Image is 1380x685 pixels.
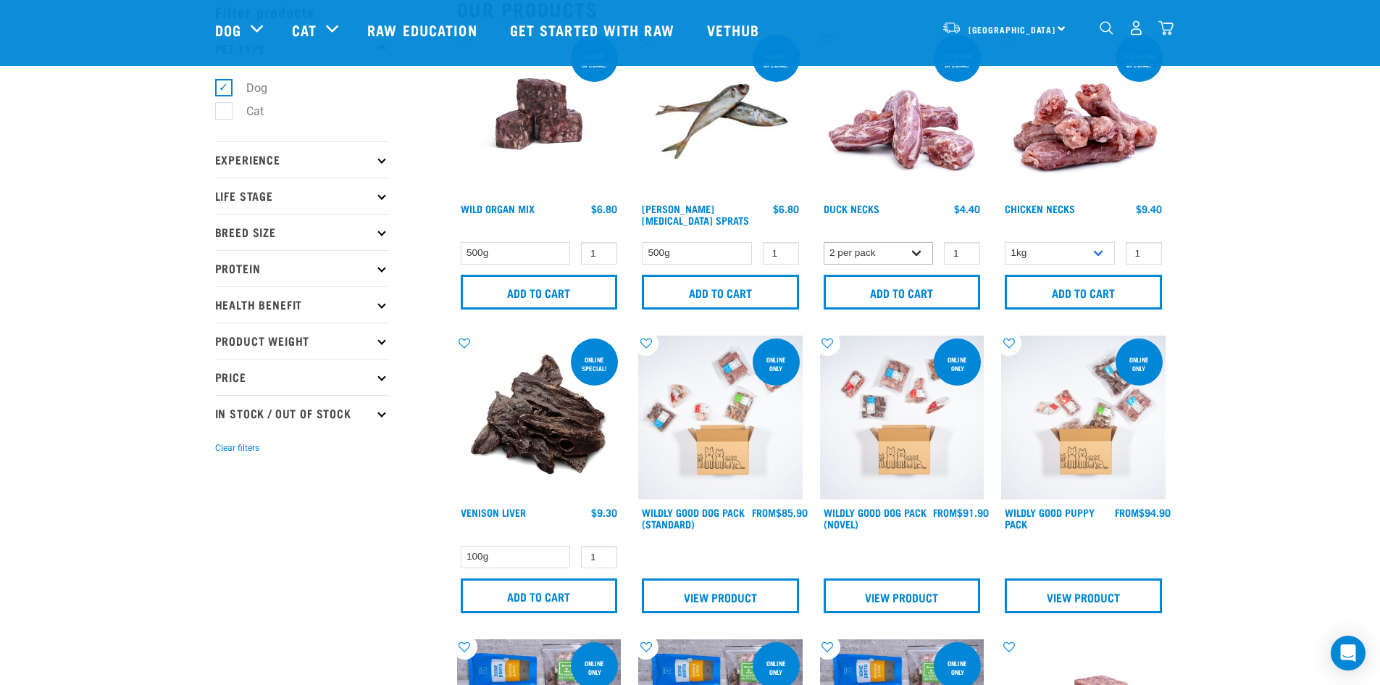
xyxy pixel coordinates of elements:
[642,578,799,613] a: View Product
[1158,20,1174,36] img: home-icon@2x.png
[581,242,617,265] input: 1
[944,242,980,265] input: 1
[752,507,808,518] div: $85.90
[461,510,526,515] a: Venison Liver
[1331,636,1366,671] div: Open Intercom Messenger
[824,578,981,613] a: View Product
[591,507,617,518] div: $9.30
[215,441,259,454] button: Clear filters
[1005,275,1162,310] input: Add to cart
[969,27,1056,32] span: [GEOGRAPHIC_DATA]
[1126,242,1162,265] input: 1
[820,336,984,500] img: Dog Novel 0 2sec
[461,275,618,310] input: Add to cart
[942,21,961,34] img: van-moving.png
[1116,349,1163,379] div: Online Only
[461,578,618,613] input: Add to cart
[1005,510,1095,526] a: Wildly Good Puppy Pack
[461,206,535,211] a: Wild Organ Mix
[934,349,981,379] div: Online Only
[571,349,618,379] div: ONLINE SPECIAL!
[642,510,745,526] a: Wildly Good Dog Pack (Standard)
[824,275,981,310] input: Add to cart
[1005,578,1162,613] a: View Product
[223,102,269,120] label: Cat
[215,323,389,359] p: Product Weight
[215,141,389,178] p: Experience
[642,206,749,223] a: [PERSON_NAME][MEDICAL_DATA] Sprats
[693,1,778,59] a: Vethub
[215,286,389,323] p: Health Benefit
[1115,510,1139,515] span: FROM
[642,275,799,310] input: Add to cart
[1001,336,1166,500] img: Puppy 0 2sec
[824,206,879,211] a: Duck Necks
[457,336,622,500] img: Pile Of Venison Liver For Pets
[1115,507,1171,518] div: $94.90
[495,1,693,59] a: Get started with Raw
[752,510,776,515] span: FROM
[753,349,800,379] div: Online Only
[571,652,618,683] div: online only
[933,510,957,515] span: FROM
[353,1,495,59] a: Raw Education
[223,79,273,97] label: Dog
[215,250,389,286] p: Protein
[215,19,241,41] a: Dog
[933,507,989,518] div: $91.90
[934,652,981,683] div: online only
[820,32,984,196] img: Pile Of Duck Necks For Pets
[954,203,980,215] div: $4.40
[581,546,617,568] input: 1
[753,652,800,683] div: online only
[1001,32,1166,196] img: Pile Of Chicken Necks For Pets
[824,510,927,526] a: Wildly Good Dog Pack (Novel)
[763,242,799,265] input: 1
[292,19,317,41] a: Cat
[638,32,803,196] img: Jack Mackarel Sparts Raw Fish For Dogs
[1136,203,1162,215] div: $9.40
[1100,21,1113,35] img: home-icon-1@2x.png
[638,336,803,500] img: Dog 0 2sec
[591,203,617,215] div: $6.80
[1005,206,1075,211] a: Chicken Necks
[215,359,389,395] p: Price
[1129,20,1144,36] img: user.png
[215,178,389,214] p: Life Stage
[215,214,389,250] p: Breed Size
[457,32,622,196] img: Wild Organ Mix
[215,395,389,431] p: In Stock / Out Of Stock
[773,203,799,215] div: $6.80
